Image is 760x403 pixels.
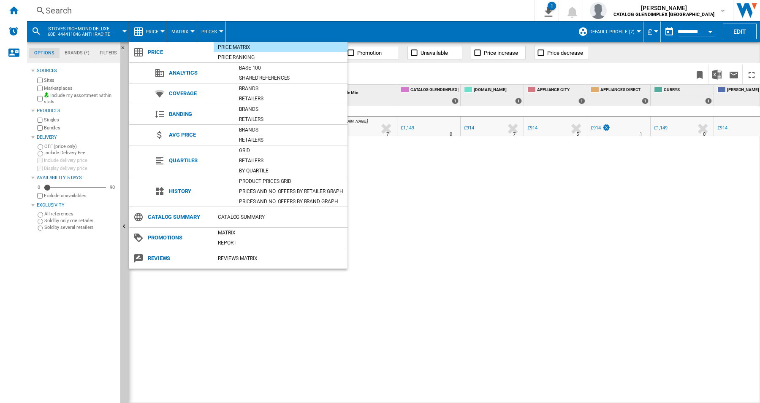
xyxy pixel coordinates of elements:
span: Coverage [165,88,235,99]
div: Brands [235,126,347,134]
div: Price Ranking [214,53,347,62]
span: Quartiles [165,155,235,167]
span: Price [144,46,214,58]
div: Base 100 [235,64,347,72]
div: Retailers [235,136,347,144]
div: Prices and No. offers by brand graph [235,197,347,206]
div: Retailers [235,156,347,165]
span: Reviews [144,253,214,264]
div: REVIEWS Matrix [214,254,347,263]
span: Analytics [165,67,235,79]
div: Product prices grid [235,177,347,185]
div: Brands [235,105,347,113]
span: Promotions [144,232,214,244]
div: Grid [235,146,347,155]
div: Report [214,239,347,247]
div: Brands [235,84,347,93]
div: Prices and No. offers by retailer graph [235,187,347,196]
div: Price Matrix [214,43,347,51]
span: Banding [165,108,235,120]
div: Shared references [235,74,347,82]
div: Matrix [214,228,347,237]
div: Catalog Summary [214,213,347,221]
span: Avg price [165,129,235,141]
span: History [165,185,235,197]
div: Retailers [235,94,347,103]
span: Catalog Summary [144,211,214,223]
div: By quartile [235,167,347,175]
div: Retailers [235,115,347,124]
